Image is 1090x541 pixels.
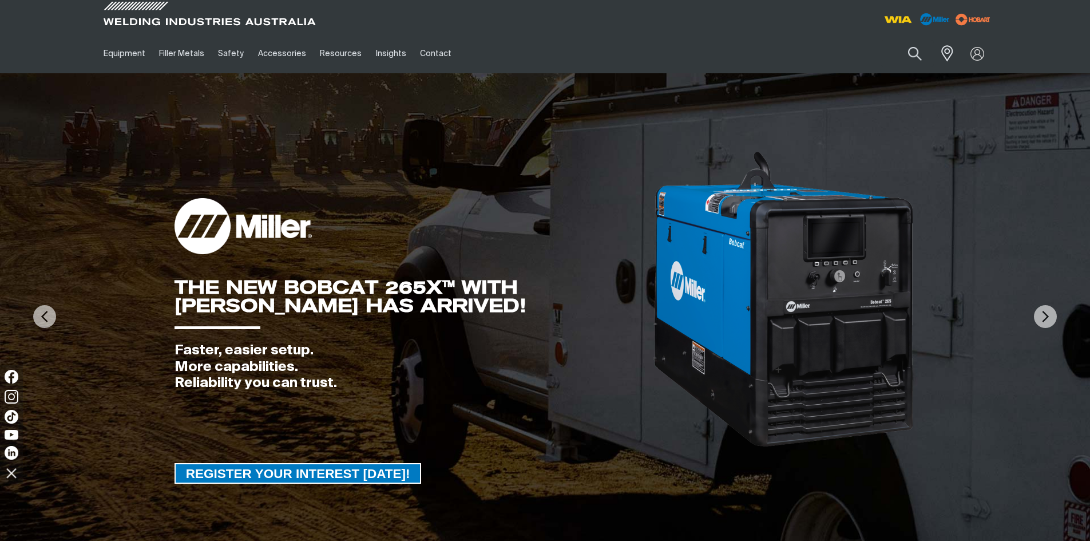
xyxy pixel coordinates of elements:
img: Instagram [5,390,18,404]
a: Contact [413,34,458,73]
span: REGISTER YOUR INTEREST [DATE]! [176,463,421,484]
div: THE NEW BOBCAT 265X™ WITH [PERSON_NAME] HAS ARRIVED! [175,278,652,315]
a: Safety [211,34,251,73]
a: Filler Metals [152,34,211,73]
img: YouTube [5,430,18,440]
nav: Main [97,34,770,73]
button: Search products [895,40,934,67]
img: Facebook [5,370,18,384]
img: LinkedIn [5,446,18,460]
img: PrevArrow [33,305,56,328]
img: NextArrow [1034,305,1057,328]
a: Accessories [251,34,313,73]
a: REGISTER YOUR INTEREST TODAY! [175,463,422,484]
input: Product name or item number... [881,40,934,67]
img: TikTok [5,410,18,424]
img: hide socials [2,463,21,483]
a: Insights [368,34,413,73]
a: Resources [313,34,368,73]
a: Equipment [97,34,152,73]
img: miller [952,11,994,28]
div: Faster, easier setup. More capabilities. Reliability you can trust. [175,342,652,392]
